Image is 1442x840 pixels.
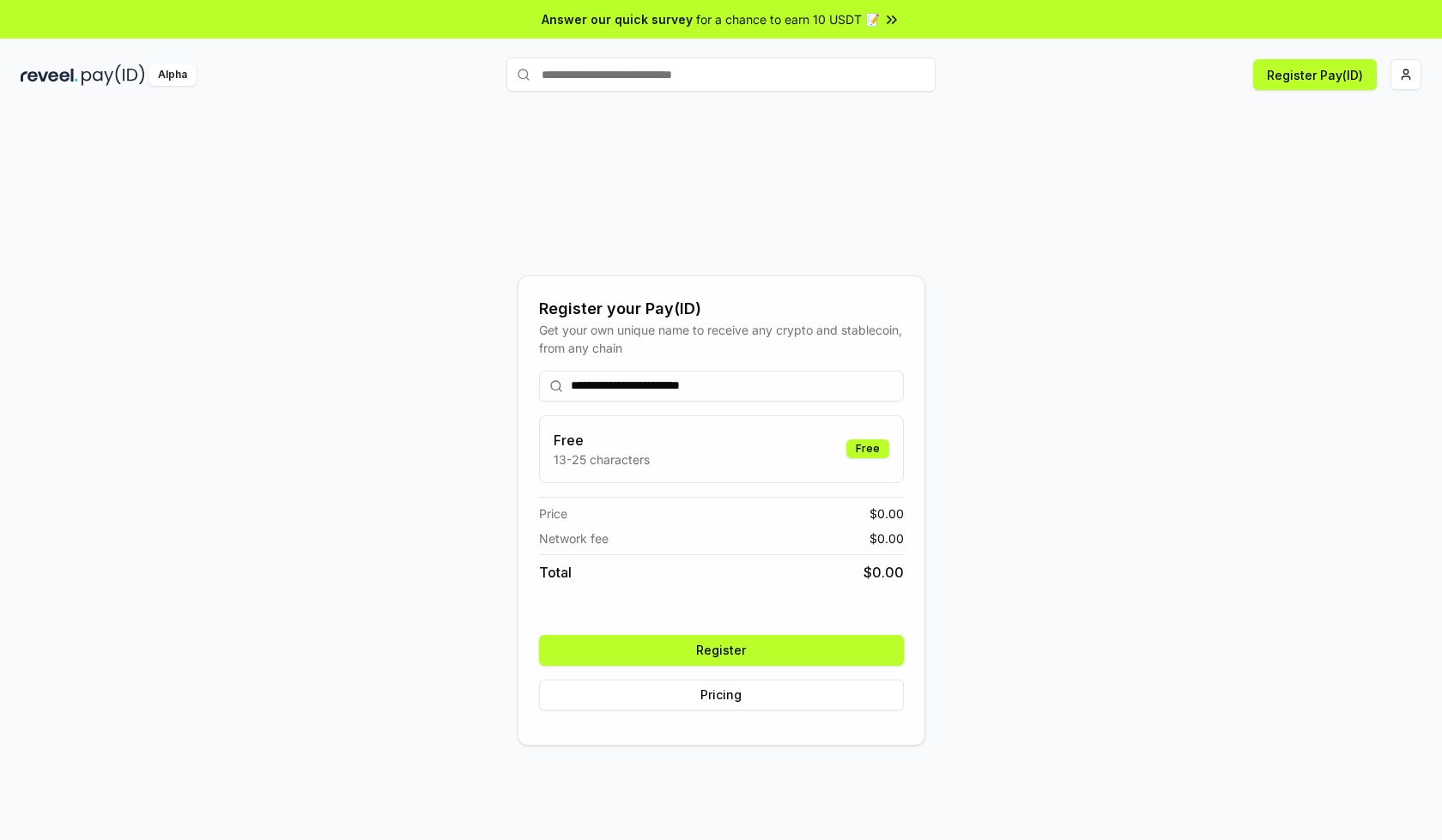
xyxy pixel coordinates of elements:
div: Free [846,439,889,458]
p: 13-25 characters [554,450,650,468]
h3: Free [554,430,650,450]
div: Alpha [148,64,197,86]
span: Price [539,505,567,523]
span: Network fee [539,529,609,547]
span: $ 0.00 [869,505,904,523]
button: Register Pay(ID) [1253,59,1377,90]
span: for a chance to earn 10 USDT 📝 [696,10,880,28]
button: Pricing [539,680,904,710]
button: Register [539,635,904,666]
span: Total [539,562,572,583]
span: $ 0.00 [863,562,904,583]
div: Get your own unique name to receive any crypto and stablecoin, from any chain [539,321,904,357]
span: $ 0.00 [869,529,904,547]
img: reveel_dark [21,64,78,86]
span: Answer our quick survey [542,10,693,28]
div: Register your Pay(ID) [539,297,904,321]
img: pay_id [82,64,145,86]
